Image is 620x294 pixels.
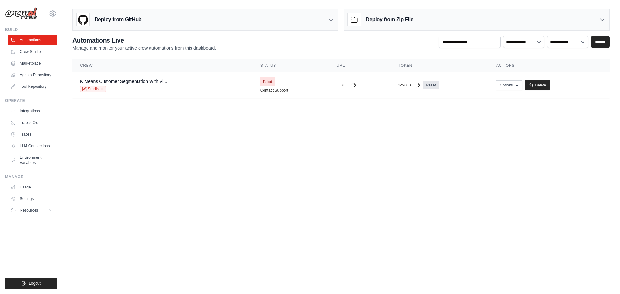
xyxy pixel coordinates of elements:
iframe: Chat Widget [588,263,620,294]
a: Tool Repository [8,81,57,92]
img: Logo [5,7,37,20]
th: Token [390,59,488,72]
h3: Deploy from GitHub [95,16,141,24]
span: Failed [260,77,275,86]
a: Traces [8,129,57,139]
a: Studio [80,86,106,92]
div: Operate [5,98,57,103]
div: Build [5,27,57,32]
button: Resources [8,205,57,216]
th: Crew [72,59,253,72]
th: Status [253,59,329,72]
a: Environment Variables [8,152,57,168]
h3: Deploy from Zip File [366,16,413,24]
th: URL [329,59,390,72]
a: Settings [8,194,57,204]
button: Options [496,80,522,90]
img: GitHub Logo [77,13,89,26]
th: Actions [488,59,610,72]
button: Logout [5,278,57,289]
a: Delete [525,80,550,90]
h2: Automations Live [72,36,216,45]
a: Reset [423,81,438,89]
a: Integrations [8,106,57,116]
a: Marketplace [8,58,57,68]
a: K Means Customer Segmentation With Vi... [80,79,167,84]
span: Resources [20,208,38,213]
a: Crew Studio [8,46,57,57]
span: Logout [29,281,41,286]
a: Contact Support [260,88,288,93]
a: Usage [8,182,57,192]
button: 1c9030... [398,83,420,88]
a: Automations [8,35,57,45]
div: Manage [5,174,57,179]
a: Traces Old [8,117,57,128]
p: Manage and monitor your active crew automations from this dashboard. [72,45,216,51]
a: LLM Connections [8,141,57,151]
a: Agents Repository [8,70,57,80]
